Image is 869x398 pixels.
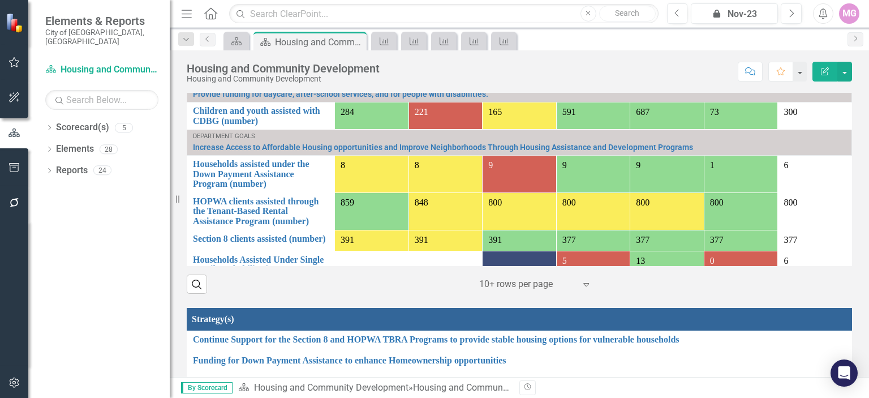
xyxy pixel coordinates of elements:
[562,198,576,207] span: 800
[56,143,94,156] a: Elements
[415,107,428,117] span: 221
[193,90,846,99] a: Provide funding for daycare, after-school services, and for people with disabilities.
[562,160,567,170] span: 9
[784,160,788,170] span: 6
[695,7,774,21] div: Nov-23
[562,107,576,117] span: 591
[45,63,158,76] a: Housing and Community Development
[636,235,649,245] span: 377
[45,90,158,110] input: Search Below...
[778,102,852,130] td: Double-Click to Edit
[341,235,354,245] span: 391
[193,143,846,152] a: Increase Access to Affordable Housing opportunities and Improve Neighborhoods Through Housing Ass...
[193,255,329,285] a: Households Assisted Under Single Family Rehabilitation Program (number)
[710,107,719,117] span: 73
[710,235,724,245] span: 377
[488,198,502,207] span: 800
[415,235,428,245] span: 391
[839,3,859,24] button: MG
[415,160,419,170] span: 8
[415,198,428,207] span: 848
[784,198,797,207] span: 800
[636,198,649,207] span: 800
[275,35,364,49] div: Housing and Community Development
[45,28,158,46] small: City of [GEOGRAPHIC_DATA], [GEOGRAPHIC_DATA]
[413,382,567,393] div: Housing and Community Development
[193,106,329,126] a: Children and youth assisted with CDBG (number)
[562,256,567,266] span: 5
[778,156,852,193] td: Double-Click to Edit
[187,75,380,83] div: Housing and Community Development
[193,376,846,387] a: Funding for comprehensive elderly services, including essential nutritional programs to enhance t...
[636,160,640,170] span: 9
[341,160,345,170] span: 8
[193,234,329,244] a: Section 8 clients assisted (number)
[784,107,797,117] span: 300
[229,4,658,24] input: Search ClearPoint...
[238,382,511,395] div: »
[599,6,656,22] button: Search
[488,235,502,245] span: 391
[193,159,329,189] a: Households assisted under the Down Payment Assistance Program (number)
[6,13,25,33] img: ClearPoint Strategy
[784,256,788,266] span: 6
[100,144,118,154] div: 28
[710,198,724,207] span: 800
[636,107,649,117] span: 687
[193,133,846,140] div: Department Goals
[181,382,233,393] span: By Scorecard
[193,196,329,226] a: HOPWA clients assisted through the Tenant-Based Rental Assistance Program (number)
[778,230,852,251] td: Double-Click to Edit
[778,251,852,288] td: Double-Click to Edit
[615,8,639,18] span: Search
[488,160,493,170] span: 9
[710,160,715,170] span: 1
[115,123,133,132] div: 5
[636,256,645,266] span: 13
[488,107,502,117] span: 165
[341,107,354,117] span: 284
[193,356,846,366] a: Funding for Down Payment Assistance to enhance Homeownership opportunities
[187,62,380,75] div: Housing and Community Development
[193,335,846,345] a: Continue Support for the Section 8 and HOPWA TBRA Programs to provide stable housing options for ...
[93,166,111,176] div: 24
[56,121,109,134] a: Scorecard(s)
[56,164,88,177] a: Reports
[710,256,715,266] span: 0
[784,235,797,245] span: 377
[691,3,778,24] button: Nov-23
[45,14,158,28] span: Elements & Reports
[562,235,576,245] span: 377
[254,382,408,393] a: Housing and Community Development
[341,198,354,207] span: 859
[831,360,858,387] div: Open Intercom Messenger
[778,192,852,230] td: Double-Click to Edit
